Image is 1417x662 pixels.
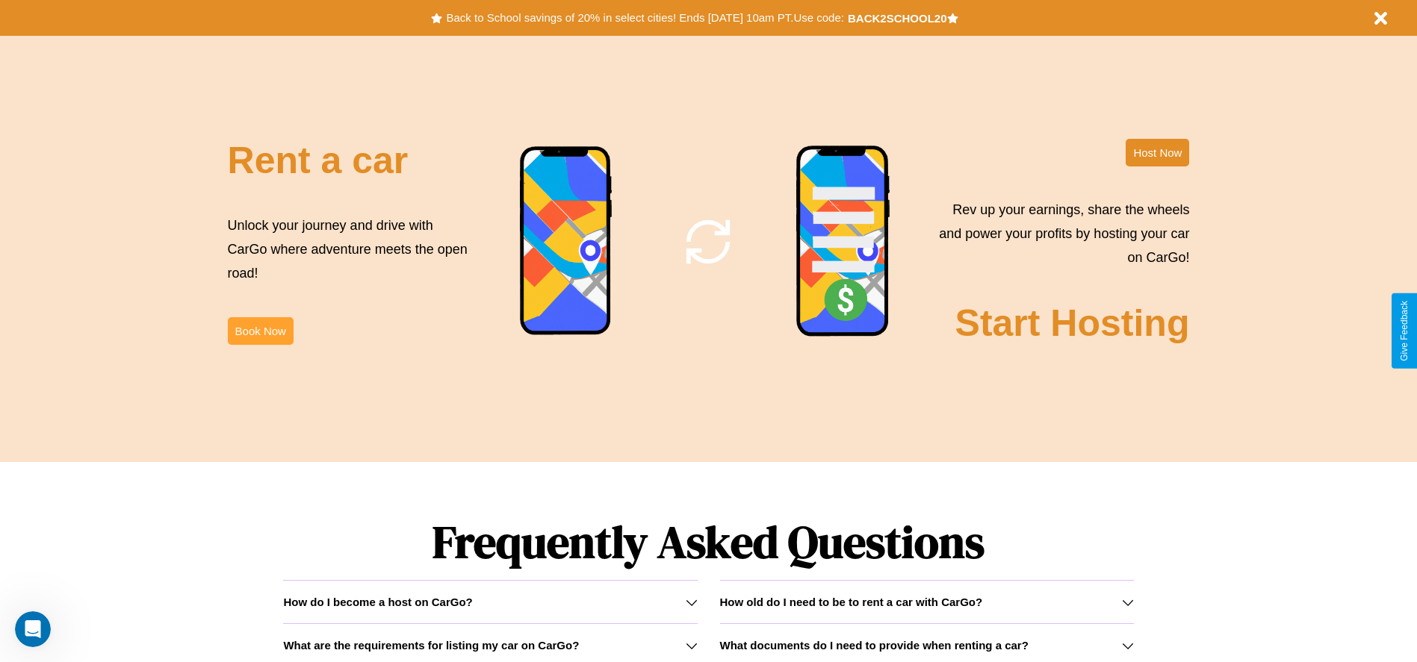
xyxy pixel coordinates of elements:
[519,146,613,337] img: phone
[1126,139,1189,166] button: Host Now
[283,504,1133,580] h1: Frequently Asked Questions
[228,317,294,345] button: Book Now
[720,639,1029,652] h3: What documents do I need to provide when renting a car?
[228,139,409,182] h2: Rent a car
[283,596,472,608] h3: How do I become a host on CarGo?
[930,198,1189,270] p: Rev up your earnings, share the wheels and power your profits by hosting your car on CarGo!
[442,7,847,28] button: Back to School savings of 20% in select cities! Ends [DATE] 10am PT.Use code:
[720,596,983,608] h3: How old do I need to be to rent a car with CarGo?
[1399,301,1410,361] div: Give Feedback
[955,302,1190,345] h2: Start Hosting
[283,639,579,652] h3: What are the requirements for listing my car on CarGo?
[15,611,51,647] iframe: Intercom live chat
[848,12,947,25] b: BACK2SCHOOL20
[796,145,891,339] img: phone
[228,213,473,286] p: Unlock your journey and drive with CarGo where adventure meets the open road!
